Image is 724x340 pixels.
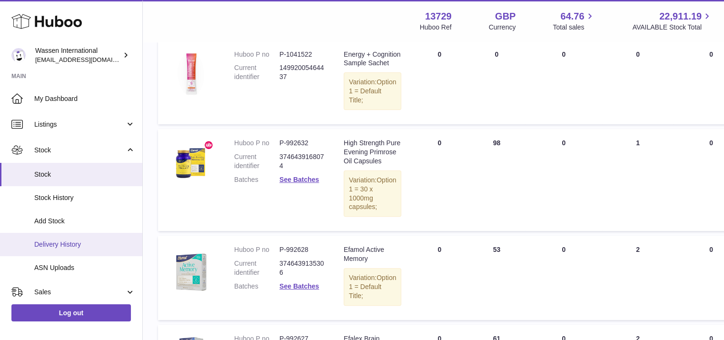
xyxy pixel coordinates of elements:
[34,288,125,297] span: Sales
[659,10,702,23] span: 22,911.19
[35,56,140,63] span: [EMAIL_ADDRESS][DOMAIN_NAME]
[34,94,135,103] span: My Dashboard
[344,170,401,217] div: Variation:
[234,63,279,81] dt: Current identifier
[632,23,713,32] span: AVAILABLE Stock Total
[11,304,131,321] a: Log out
[602,129,674,231] td: 1
[168,245,215,293] img: product image
[279,282,319,290] a: See Batches
[425,10,452,23] strong: 13729
[411,129,468,231] td: 0
[234,152,279,170] dt: Current identifier
[34,193,135,202] span: Stock History
[168,139,215,186] img: product image
[234,175,279,184] dt: Batches
[709,50,713,58] span: 0
[168,50,215,98] img: product image
[525,40,602,124] td: 0
[349,78,396,104] span: Option 1 = Default Title;
[344,72,401,110] div: Variation:
[234,50,279,59] dt: Huboo P no
[279,139,325,148] dd: P-992632
[709,139,713,147] span: 0
[234,245,279,254] dt: Huboo P no
[279,50,325,59] dd: P-1041522
[279,152,325,170] dd: 3746439168074
[420,23,452,32] div: Huboo Ref
[34,217,135,226] span: Add Stock
[632,10,713,32] a: 22,911.19 AVAILABLE Stock Total
[349,274,396,300] span: Option 1 = Default Title;
[525,129,602,231] td: 0
[344,268,401,306] div: Variation:
[553,23,595,32] span: Total sales
[495,10,516,23] strong: GBP
[602,40,674,124] td: 0
[234,259,279,277] dt: Current identifier
[344,139,401,166] div: High Strength Pure Evening Primrose Oil Capsules
[279,245,325,254] dd: P-992628
[525,236,602,320] td: 0
[34,240,135,249] span: Delivery History
[709,246,713,253] span: 0
[553,10,595,32] a: 64.76 Total sales
[602,236,674,320] td: 2
[279,176,319,183] a: See Batches
[34,170,135,179] span: Stock
[279,63,325,81] dd: 14992005464437
[344,50,401,68] div: Energy + Cognition Sample Sachet
[34,263,135,272] span: ASN Uploads
[489,23,516,32] div: Currency
[234,139,279,148] dt: Huboo P no
[34,120,125,129] span: Listings
[344,245,401,263] div: Efamol Active Memory
[411,40,468,124] td: 0
[468,129,525,231] td: 98
[11,48,26,62] img: internationalsupplychain@wassen.com
[411,236,468,320] td: 0
[34,146,125,155] span: Stock
[234,282,279,291] dt: Batches
[468,236,525,320] td: 53
[35,46,121,64] div: Wassen International
[468,40,525,124] td: 0
[560,10,584,23] span: 64.76
[279,259,325,277] dd: 3746439135306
